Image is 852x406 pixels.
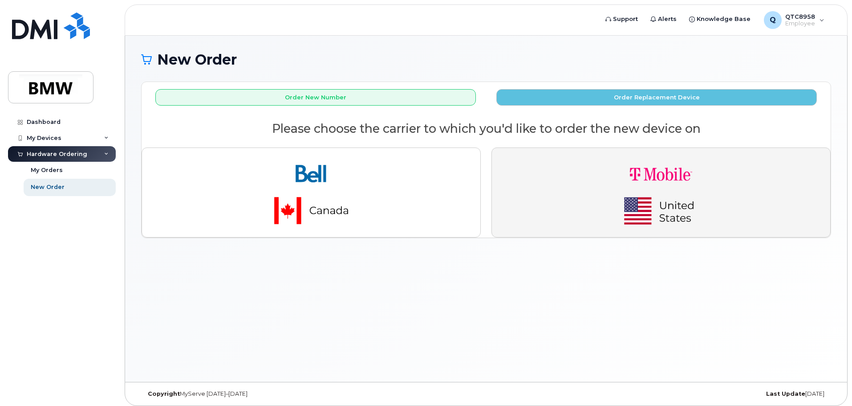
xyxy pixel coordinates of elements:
[599,155,723,230] img: t-mobile-78392d334a420d5b7f0e63d4fa81f6287a21d394dc80d677554bb55bbab1186f.png
[249,155,373,230] img: bell-18aeeabaf521bd2b78f928a02ee3b89e57356879d39bd386a17a7cccf8069aed.png
[141,390,371,398] div: MyServe [DATE]–[DATE]
[142,122,831,135] h2: Please choose the carrier to which you'd like to order the new device on
[141,52,831,67] h1: New Order
[813,367,845,399] iframe: Messenger Launcher
[155,89,476,106] button: Order New Number
[766,390,805,397] strong: Last Update
[601,390,831,398] div: [DATE]
[148,390,180,397] strong: Copyright
[496,89,817,106] button: Order Replacement Device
